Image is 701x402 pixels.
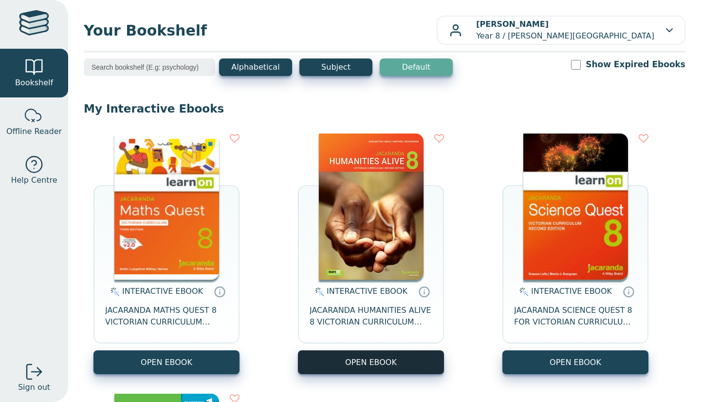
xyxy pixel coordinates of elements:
[514,305,637,328] span: JACARANDA SCIENCE QUEST 8 FOR VICTORIAN CURRICULUM LEARNON 2E EBOOK
[476,19,654,42] p: Year 8 / [PERSON_NAME][GEOGRAPHIC_DATA]
[437,16,685,45] button: [PERSON_NAME]Year 8 / [PERSON_NAME][GEOGRAPHIC_DATA]
[15,77,53,89] span: Bookshelf
[623,286,634,297] a: Interactive eBooks are accessed online via the publisher’s portal. They contain interactive resou...
[476,19,549,29] b: [PERSON_NAME]
[502,350,648,374] button: OPEN EBOOK
[586,58,685,71] label: Show Expired Ebooks
[18,382,50,393] span: Sign out
[517,286,529,298] img: interactive.svg
[380,58,453,76] button: Default
[310,305,432,328] span: JACARANDA HUMANITIES ALIVE 8 VICTORIAN CURRICULUM LEARNON EBOOK 2E
[11,174,57,186] span: Help Centre
[122,287,203,296] span: INTERACTIVE EBOOK
[327,287,407,296] span: INTERACTIVE EBOOK
[312,286,324,298] img: interactive.svg
[298,350,444,374] button: OPEN EBOOK
[531,287,612,296] span: INTERACTIVE EBOOK
[214,286,225,297] a: Interactive eBooks are accessed online via the publisher’s portal. They contain interactive resou...
[84,101,685,116] p: My Interactive Ebooks
[299,58,372,76] button: Subject
[418,286,430,297] a: Interactive eBooks are accessed online via the publisher’s portal. They contain interactive resou...
[84,58,215,76] input: Search bookshelf (E.g: psychology)
[108,286,120,298] img: interactive.svg
[105,305,228,328] span: JACARANDA MATHS QUEST 8 VICTORIAN CURRICULUM LEARNON EBOOK 3E
[114,134,219,280] img: c004558a-e884-43ec-b87a-da9408141e80.jpg
[6,126,62,137] span: Offline Reader
[319,134,424,280] img: bee2d5d4-7b91-e911-a97e-0272d098c78b.jpg
[93,350,240,374] button: OPEN EBOOK
[219,58,292,76] button: Alphabetical
[523,134,628,280] img: fffb2005-5288-ea11-a992-0272d098c78b.png
[84,19,437,41] span: Your Bookshelf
